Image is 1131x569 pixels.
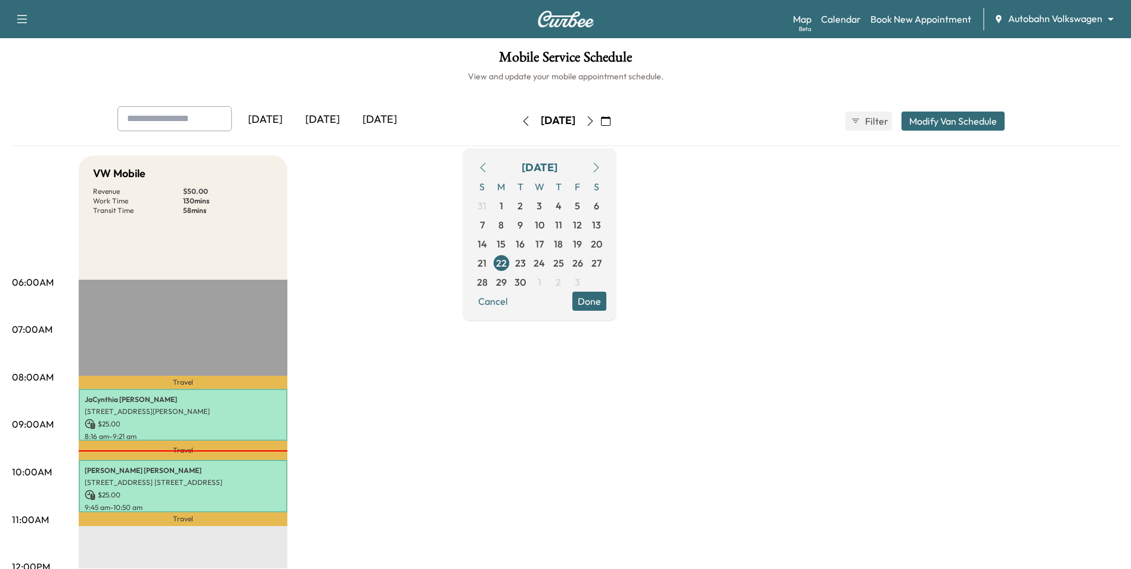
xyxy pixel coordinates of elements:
span: 30 [515,275,526,289]
a: MapBeta [793,12,811,26]
span: F [568,177,587,196]
p: 9:45 am - 10:50 am [85,503,281,512]
span: 26 [572,256,583,270]
span: 4 [556,199,562,213]
span: 23 [515,256,526,270]
div: Beta [799,24,811,33]
p: 8:16 am - 9:21 am [85,432,281,441]
span: 15 [497,237,506,251]
span: Autobahn Volkswagen [1008,12,1102,26]
span: 24 [534,256,545,270]
span: 7 [480,218,485,232]
span: 12 [573,218,582,232]
p: Transit Time [93,206,183,215]
span: 6 [594,199,599,213]
p: Work Time [93,196,183,206]
span: 27 [591,256,602,270]
span: 2 [518,199,523,213]
p: $ 25.00 [85,490,281,500]
a: Calendar [821,12,861,26]
p: [PERSON_NAME] [PERSON_NAME] [85,466,281,475]
span: 8 [498,218,504,232]
div: [DATE] [541,113,575,128]
span: W [530,177,549,196]
h1: Mobile Service Schedule [12,50,1119,70]
span: 21 [478,256,487,270]
h5: VW Mobile [93,165,145,182]
p: [STREET_ADDRESS] [STREET_ADDRESS] [85,478,281,487]
p: Travel [79,376,287,389]
p: Revenue [93,187,183,196]
button: Filter [845,112,892,131]
span: S [473,177,492,196]
span: 22 [496,256,507,270]
p: Travel [79,441,287,460]
span: 5 [575,199,580,213]
div: [DATE] [294,106,351,134]
span: Filter [865,114,887,128]
span: 10 [535,218,544,232]
span: S [587,177,606,196]
p: [STREET_ADDRESS][PERSON_NAME] [85,407,281,416]
div: [DATE] [351,106,408,134]
p: 07:00AM [12,322,52,336]
span: 16 [516,237,525,251]
span: M [492,177,511,196]
span: 1 [500,199,503,213]
button: Cancel [473,292,513,311]
span: 28 [477,275,488,289]
button: Done [572,292,606,311]
span: 19 [573,237,582,251]
span: T [549,177,568,196]
span: 13 [592,218,601,232]
span: 1 [538,275,541,289]
span: 29 [496,275,507,289]
span: 25 [553,256,564,270]
p: 09:00AM [12,417,54,431]
span: 2 [556,275,561,289]
p: 11:00AM [12,512,49,527]
span: T [511,177,530,196]
div: [DATE] [522,159,557,176]
div: [DATE] [237,106,294,134]
a: Book New Appointment [870,12,971,26]
p: 130 mins [183,196,273,206]
button: Modify Van Schedule [901,112,1005,131]
p: 08:00AM [12,370,54,384]
span: 3 [575,275,580,289]
span: 17 [535,237,544,251]
span: 31 [478,199,487,213]
p: $ 50.00 [183,187,273,196]
span: 20 [591,237,602,251]
h6: View and update your mobile appointment schedule. [12,70,1119,82]
p: $ 25.00 [85,419,281,429]
span: 9 [518,218,523,232]
p: JaCynthia [PERSON_NAME] [85,395,281,404]
span: 18 [554,237,563,251]
span: 14 [478,237,487,251]
p: 10:00AM [12,465,52,479]
span: 3 [537,199,542,213]
p: 58 mins [183,206,273,215]
p: 06:00AM [12,275,54,289]
p: Travel [79,512,287,526]
span: 11 [555,218,562,232]
img: Curbee Logo [537,11,594,27]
